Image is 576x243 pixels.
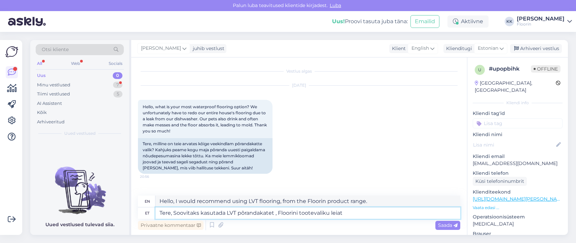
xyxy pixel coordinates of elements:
[30,155,129,215] img: No chats
[143,104,268,133] span: Hello, what is your most waterproof flooring option? We unfortunately have to redo our entire hou...
[389,45,406,52] div: Klient
[438,222,458,228] span: Saada
[473,196,566,202] a: [URL][DOMAIN_NAME][PERSON_NAME]
[473,230,563,237] p: Brauser
[5,45,18,58] img: Askly Logo
[328,2,343,8] span: Luba
[37,109,47,116] div: Kõik
[473,100,563,106] div: Kliendi info
[70,59,81,68] div: Web
[475,80,556,94] div: [GEOGRAPHIC_DATA], [GEOGRAPHIC_DATA]
[190,45,224,52] div: juhib vestlust
[473,153,563,160] p: Kliendi email
[113,72,122,79] div: 0
[473,110,563,117] p: Kliendi tag'id
[37,72,46,79] div: Uus
[140,174,165,179] span: 20:56
[145,207,149,219] div: et
[517,22,565,27] div: Floorin
[473,170,563,177] p: Kliendi telefon
[45,221,114,228] p: Uued vestlused tulevad siia.
[410,15,439,28] button: Emailid
[489,65,531,73] div: # upopbihk
[447,15,489,28] div: Aktiivne
[64,130,96,136] span: Uued vestlused
[478,45,498,52] span: Estonian
[37,119,65,125] div: Arhiveeritud
[107,59,124,68] div: Socials
[37,82,70,88] div: Minu vestlused
[473,213,563,220] p: Operatsioonisüsteem
[113,82,122,88] div: 7
[37,100,62,107] div: AI Assistent
[332,18,345,25] b: Uus!
[473,118,563,128] input: Lisa tag
[411,45,429,52] span: English
[155,196,460,207] textarea: Hello, I would recommend using LVT flooring, from the Floorin product range.
[138,68,460,74] div: Vestlus algas
[510,44,562,53] div: Arhiveeri vestlus
[505,17,514,26] div: KK
[332,17,408,26] div: Proovi tasuta juba täna:
[138,138,273,174] div: Tere, milline on teie arvates kõige veekindlam põrandakatte valik? Kahjuks peame kogu maja põrand...
[141,45,181,52] span: [PERSON_NAME]
[473,160,563,167] p: [EMAIL_ADDRESS][DOMAIN_NAME]
[138,82,460,88] div: [DATE]
[473,131,563,138] p: Kliendi nimi
[473,220,563,228] p: [MEDICAL_DATA]
[473,189,563,196] p: Klienditeekond
[473,205,563,211] p: Vaata edasi ...
[138,221,204,230] div: Privaatne kommentaar
[473,141,555,149] input: Lisa nimi
[42,46,69,53] span: Otsi kliente
[37,91,70,97] div: Tiimi vestlused
[443,45,472,52] div: Klienditugi
[473,177,527,186] div: Küsi telefoninumbrit
[36,59,43,68] div: All
[145,196,150,207] div: en
[517,16,572,27] a: [PERSON_NAME]Floorin
[531,65,561,73] span: Offline
[155,207,460,219] textarea: Tere, Soovitaks kasutada LVT põrandakatet , Floorini tootevaliku leiat
[517,16,565,22] div: [PERSON_NAME]
[478,67,481,72] span: u
[113,91,122,97] div: 5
